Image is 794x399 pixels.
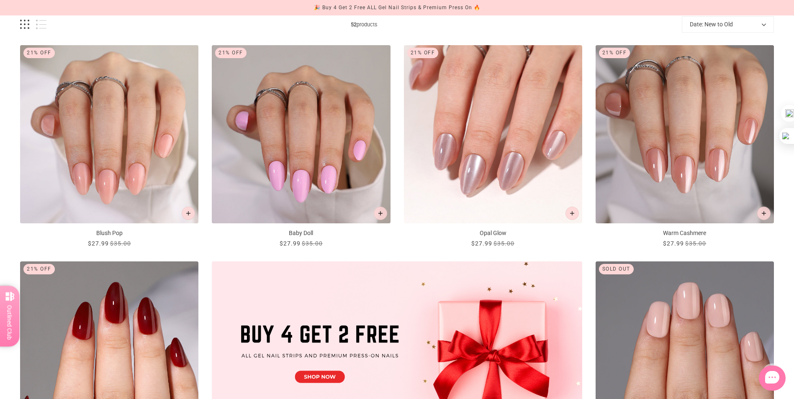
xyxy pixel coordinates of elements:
[599,48,630,58] div: 21% Off
[404,45,582,248] a: Opal Glow
[407,48,439,58] div: 21% Off
[280,240,301,247] span: $27.99
[215,48,247,58] div: 21% Off
[374,207,387,220] button: Add to cart
[596,45,774,248] a: Warm Cashmere
[20,45,198,248] a: Blush Pop
[404,229,582,238] p: Opal Glow
[36,20,46,29] button: List view
[404,45,582,223] img: opal-glow-press-on-manicure-2_700x.jpg
[23,264,55,274] div: 21% Off
[23,48,55,58] div: 21% Off
[20,20,29,29] button: Grid view
[88,240,109,247] span: $27.99
[471,240,492,247] span: $27.99
[685,240,706,247] span: $35.00
[757,207,771,220] button: Add to cart
[212,229,390,238] p: Baby Doll
[663,240,684,247] span: $27.99
[110,240,131,247] span: $35.00
[212,45,390,248] a: Baby Doll
[351,21,357,28] b: 52
[565,207,579,220] button: Add to cart
[46,20,682,29] span: products
[599,264,634,274] div: Sold out
[493,240,514,247] span: $35.00
[302,240,323,247] span: $35.00
[20,229,198,238] p: Blush Pop
[682,16,774,33] button: Date: New to Old
[182,207,195,220] button: Add to cart
[314,3,481,12] div: 🎉 Buy 4 Get 2 Free ALL Gel Nail Strips & Premium Press On 🔥
[596,229,774,238] p: Warm Cashmere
